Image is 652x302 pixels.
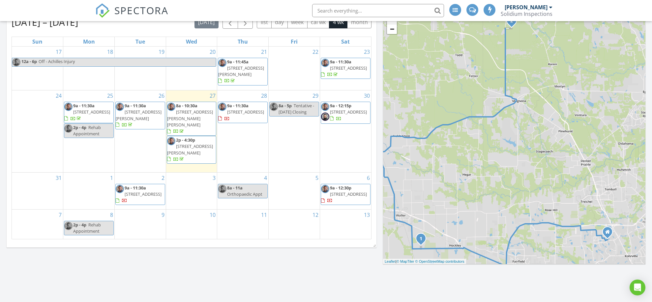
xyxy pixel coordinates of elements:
td: Go to September 9, 2025 [114,209,166,239]
a: 9a - 11:30a [STREET_ADDRESS] [64,102,114,123]
img: 1_1.jpg [321,103,329,111]
a: Go to August 28, 2025 [260,90,268,101]
a: Go to August 22, 2025 [311,47,320,57]
a: Go to August 18, 2025 [106,47,114,57]
div: Open Intercom Messenger [630,280,645,295]
a: Wednesday [185,37,198,46]
span: Orthopaedic Appt [227,191,262,197]
td: Go to August 23, 2025 [320,47,371,90]
td: Go to August 25, 2025 [63,90,115,172]
img: img_3203.jpeg [321,113,329,121]
a: Thursday [236,37,249,46]
a: Go to September 1, 2025 [109,173,114,183]
span: [STREET_ADDRESS][PERSON_NAME][PERSON_NAME] [167,109,213,127]
a: Go to August 26, 2025 [157,90,166,101]
a: Leaflet [385,259,396,263]
td: Go to September 6, 2025 [320,172,371,209]
span: 9a - 12:15p [330,103,351,109]
a: 9a - 11:30a [STREET_ADDRESS][PERSON_NAME] [116,103,162,128]
a: 9a - 11:30a [STREET_ADDRESS] [218,102,268,123]
a: Go to September 3, 2025 [211,173,217,183]
a: Sunday [31,37,44,46]
span: Rehab Appointment [73,124,101,137]
a: Go to September 11, 2025 [260,210,268,220]
div: | [383,259,466,264]
span: [STREET_ADDRESS] [330,109,367,115]
img: 1_1.jpg [116,185,124,193]
td: Go to August 17, 2025 [12,47,63,90]
button: list [257,16,272,28]
span: [STREET_ADDRESS] [330,65,367,71]
a: 9a - 11:30a [STREET_ADDRESS] [64,103,110,121]
td: Go to September 3, 2025 [166,172,217,209]
img: 1_1.jpg [321,59,329,67]
td: Go to August 20, 2025 [166,47,217,90]
a: 9a - 12:30p [STREET_ADDRESS] [321,185,367,203]
span: 8a - 10:30a [176,103,197,109]
td: Go to August 26, 2025 [114,90,166,172]
a: Go to September 2, 2025 [160,173,166,183]
span: [STREET_ADDRESS] [125,191,162,197]
img: 1_1.jpg [218,185,226,193]
span: Tentative - [DATE] Closing [279,103,314,115]
a: © MapTiler [397,259,414,263]
a: 9a - 12:30p [STREET_ADDRESS] [321,184,370,205]
a: Go to September 12, 2025 [311,210,320,220]
a: Zoom out [387,24,397,34]
i: 2 [510,19,513,23]
span: SPECTORA [114,3,168,17]
a: Tuesday [134,37,146,46]
img: 1_1.jpg [218,103,226,111]
td: Go to September 5, 2025 [269,172,320,209]
td: Go to September 8, 2025 [63,209,115,239]
img: 1_1.jpg [64,222,73,230]
span: [STREET_ADDRESS] [227,109,264,115]
button: [DATE] [194,16,219,28]
span: [STREET_ADDRESS] [330,191,367,197]
a: Go to August 30, 2025 [363,90,371,101]
img: 1_1.jpg [167,103,175,111]
a: 8a - 10:30a [STREET_ADDRESS][PERSON_NAME][PERSON_NAME] [167,102,217,136]
span: 9a - 12:30p [330,185,351,191]
a: Go to August 29, 2025 [311,90,320,101]
img: 1_1.jpg [270,103,278,111]
a: Go to August 31, 2025 [54,173,63,183]
button: month [347,16,371,28]
div: Solidium Inspections [501,11,552,17]
img: 1_1.jpg [116,103,124,111]
a: 2p - 4:30p [STREET_ADDRESS][PERSON_NAME] [167,137,213,162]
td: Go to August 24, 2025 [12,90,63,172]
a: Go to August 27, 2025 [208,90,217,101]
img: 1_1.jpg [64,103,73,111]
td: Go to August 27, 2025 [166,90,217,172]
div: 17243 King Eider Rd, Waller, TX 77484 [421,238,425,242]
span: 2p - 4p [73,222,86,228]
i: 1 [420,237,422,241]
span: Off - Achilles Injury [39,58,75,64]
td: Go to August 30, 2025 [320,90,371,172]
td: Go to August 31, 2025 [12,172,63,209]
a: Saturday [340,37,351,46]
span: 9a - 11:30a [125,185,146,191]
a: Go to September 8, 2025 [109,210,114,220]
div: [PERSON_NAME] [505,4,548,11]
a: 9a - 12:15p [STREET_ADDRESS] [330,103,367,121]
a: SPECTORA [95,9,168,23]
td: Go to September 7, 2025 [12,209,63,239]
a: Go to September 4, 2025 [263,173,268,183]
a: Go to September 9, 2025 [160,210,166,220]
div: 18815 Oxley Ct, Tomball TX 77377 [608,232,611,236]
button: 4 wk [329,16,347,28]
td: Go to August 28, 2025 [217,90,269,172]
span: 9a - 11:45a [227,59,249,65]
div: 25203 Balmorhea Wy, Montgomery, TX 77316 [512,20,516,24]
a: Go to September 6, 2025 [366,173,371,183]
a: Go to August 24, 2025 [54,90,63,101]
td: Go to September 1, 2025 [63,172,115,209]
a: 9a - 11:45a [STREET_ADDRESS][PERSON_NAME] [218,59,264,84]
a: 9a - 11:30a [STREET_ADDRESS] [116,185,162,203]
input: Search everything... [312,4,444,17]
button: day [271,16,288,28]
td: Go to August 19, 2025 [114,47,166,90]
a: © OpenStreetMap contributors [415,259,464,263]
